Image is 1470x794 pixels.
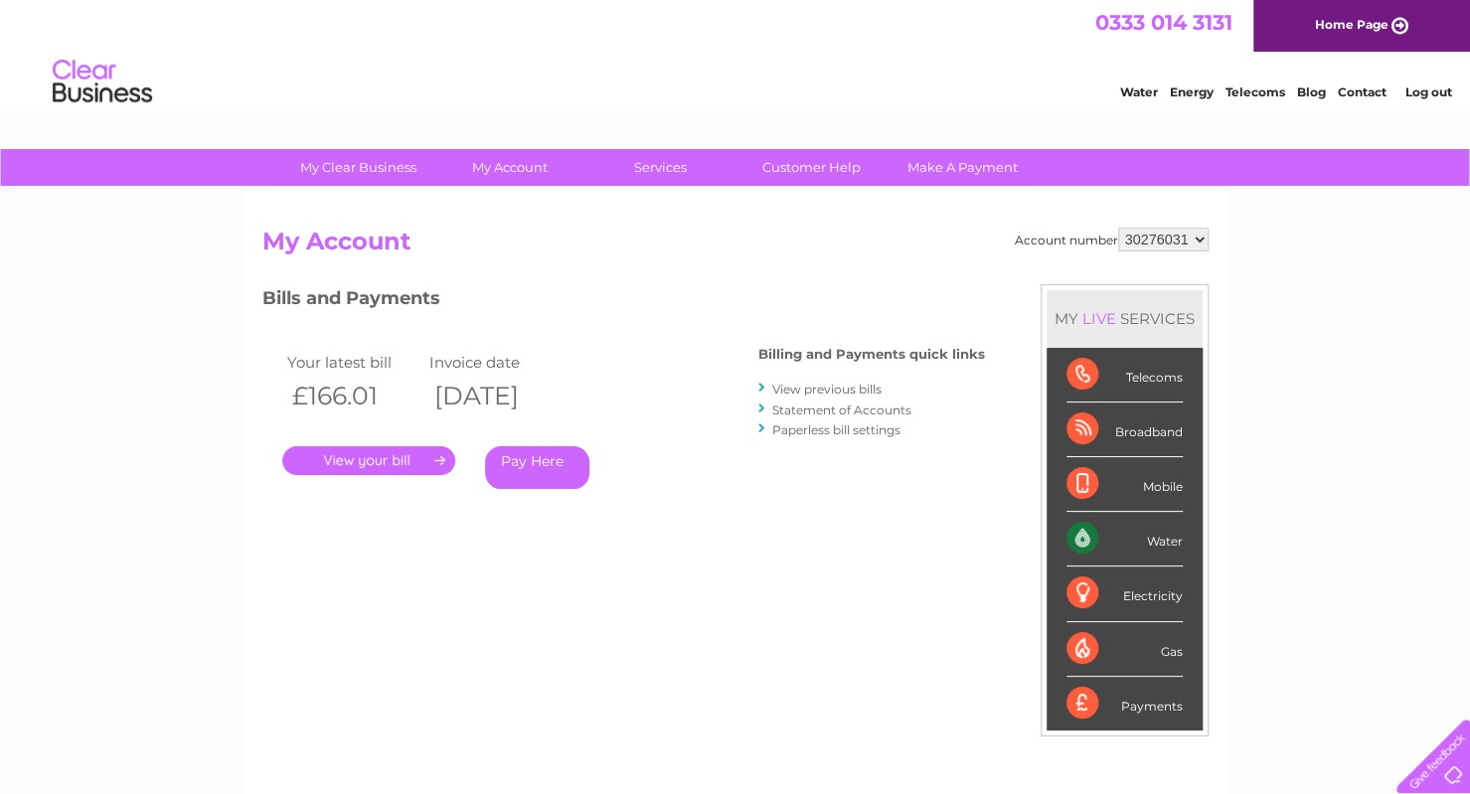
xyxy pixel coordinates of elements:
[262,284,985,319] h3: Bills and Payments
[427,149,591,186] a: My Account
[276,149,440,186] a: My Clear Business
[282,349,425,376] td: Your latest bill
[758,347,985,362] h4: Billing and Payments quick links
[1015,228,1209,251] div: Account number
[262,228,1209,265] h2: My Account
[1066,348,1183,402] div: Telecoms
[1404,84,1451,99] a: Log out
[578,149,742,186] a: Services
[1047,290,1203,347] div: MY SERVICES
[1225,84,1285,99] a: Telecoms
[424,349,568,376] td: Invoice date
[1120,84,1158,99] a: Water
[1066,402,1183,457] div: Broadband
[1066,457,1183,512] div: Mobile
[1297,84,1326,99] a: Blog
[1095,10,1232,35] a: 0333 014 3131
[772,402,911,417] a: Statement of Accounts
[1338,84,1387,99] a: Contact
[485,446,589,489] a: Pay Here
[1078,309,1120,328] div: LIVE
[266,11,1206,96] div: Clear Business is a trading name of Verastar Limited (registered in [GEOGRAPHIC_DATA] No. 3667643...
[1170,84,1214,99] a: Energy
[282,446,455,475] a: .
[772,422,900,437] a: Paperless bill settings
[52,52,153,112] img: logo.png
[1066,566,1183,621] div: Electricity
[1066,512,1183,566] div: Water
[282,376,425,416] th: £166.01
[881,149,1045,186] a: Make A Payment
[1066,677,1183,730] div: Payments
[772,382,882,397] a: View previous bills
[730,149,894,186] a: Customer Help
[1066,622,1183,677] div: Gas
[424,376,568,416] th: [DATE]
